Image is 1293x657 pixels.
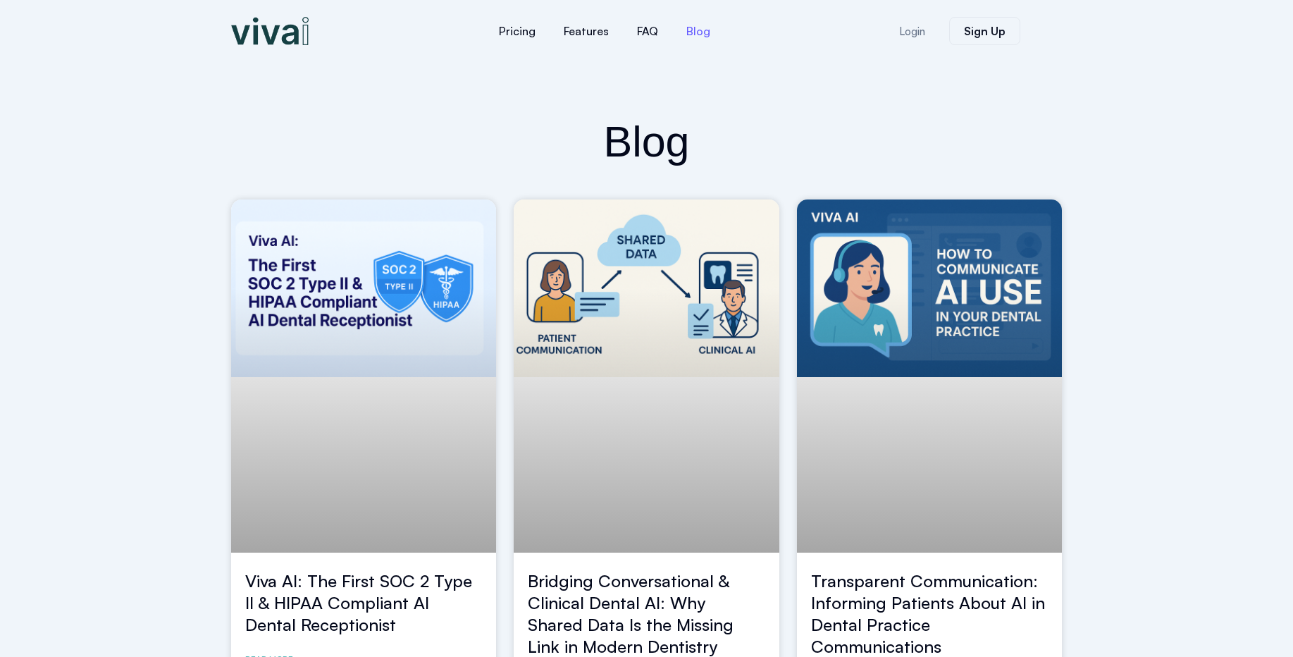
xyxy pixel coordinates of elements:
[245,570,472,635] a: Viva AI: The First SOC 2 Type II & HIPAA Compliant AI Dental Receptionist
[882,18,942,45] a: Login
[623,14,672,48] a: FAQ
[485,14,550,48] a: Pricing
[231,199,497,552] a: viva ai dental receptionist soc2 and hipaa compliance
[964,25,1006,37] span: Sign Up
[550,14,623,48] a: Features
[899,26,925,37] span: Login
[231,114,1063,170] h2: Blog
[949,17,1020,45] a: Sign Up
[672,14,724,48] a: Blog
[400,14,809,48] nav: Menu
